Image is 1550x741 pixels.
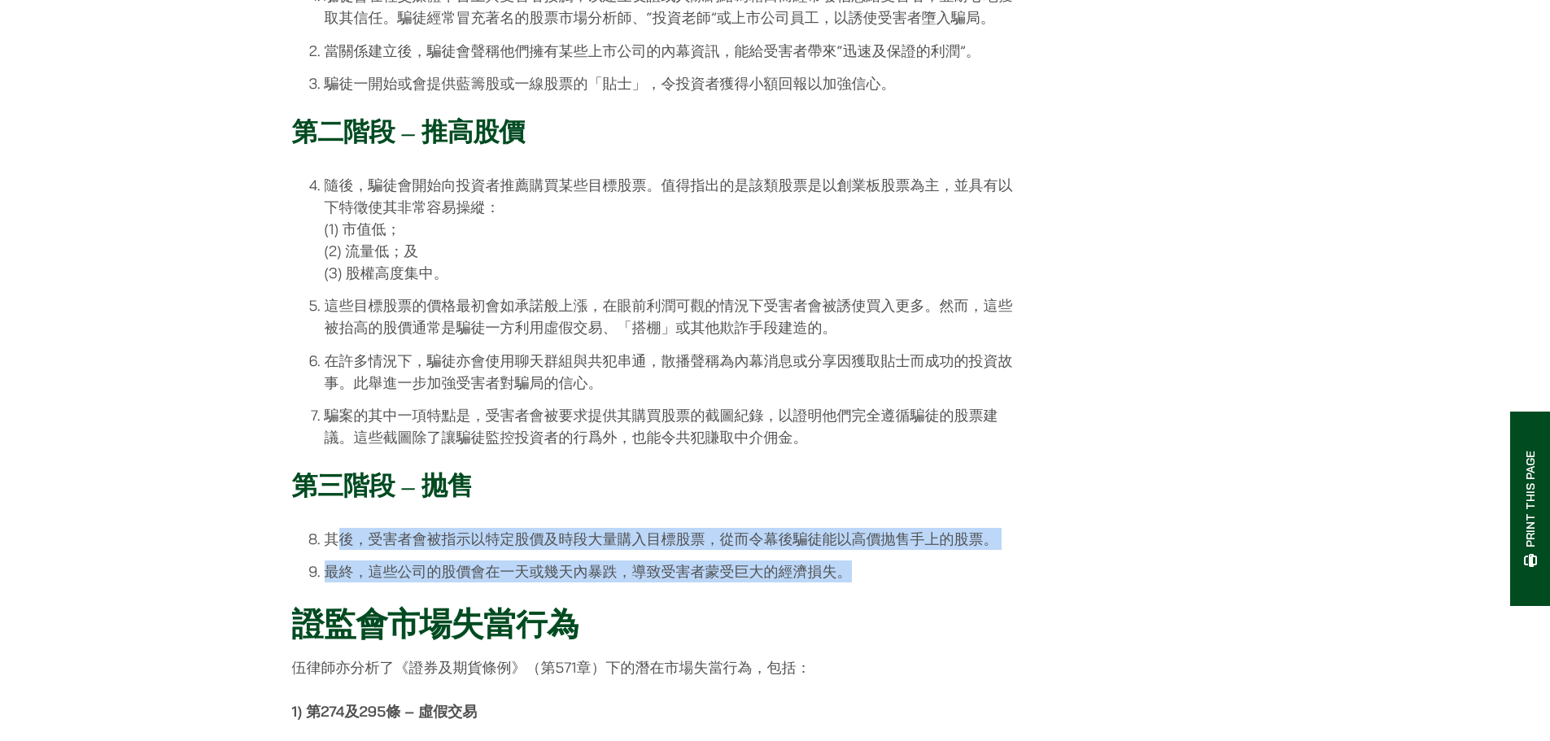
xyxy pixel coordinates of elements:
[325,174,1017,284] li: 隨後，騙徒會開始向投資者推薦購買某些目標股票。值得指出的是該類股票是以創業板股票為主，並具有以下特徵使其非常容易操縱： (1) 市值低； (2) 流量低；及 (3) 股權高度集中。
[292,470,1017,501] h3: 第三階段 – 抛售
[325,40,1017,62] li: 當關係建立後，騙徒會聲稱他們擁有某些上市公司的內幕資訊，能給受害者帶來“迅速及保證的利潤”。
[325,528,1017,550] li: 其後，受害者會被指示以特定股價及時段大量購入目標股票，從而令幕後騙徒能以高價抛售手上的股票。
[292,702,478,721] strong: 1) 第274及295條 – 虛假交易
[325,560,1017,582] li: 最終，這些公司的股價會在一天或幾天內暴跌，導致受害者蒙受巨大的經濟損失。
[325,350,1017,394] li: 在許多情況下，騙徒亦會使用聊天群組與共犯串通，散播聲稱為內幕消息或分享因獲取貼士而成功的投資故事。此舉進一步加強受害者對騙局的信心。
[325,294,1017,338] li: 這些目標股票的價格最初會如承諾般上漲，在眼前利潤可觀的情況下受害者會被誘使買入更多。然而，這些被抬高的股價通常是騙徒一方利用虛假交易、「搭棚」或其他欺詐手段建造的。
[292,116,1017,147] h3: 第二階段 – 推高股價
[292,656,1017,678] p: 伍律師亦分析了《證券及期貨條例》（第571章）下的潛在市場失當行為，包括：
[292,604,1017,643] h2: 證監會市場失當行為
[325,72,1017,94] li: 騙徒一開始或會提供藍籌股或一線股票的「貼士」，令投資者獲得小額回報以加強信心。
[325,404,1017,448] li: 騙案的其中一項特點是，受害者會被要求提供其購買股票的截圖紀錄，以證明他們完全遵循騙徒的股票建議。這些截圖除了讓騙徒監控投資者的行爲外，也能令共犯賺取中介佣金。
